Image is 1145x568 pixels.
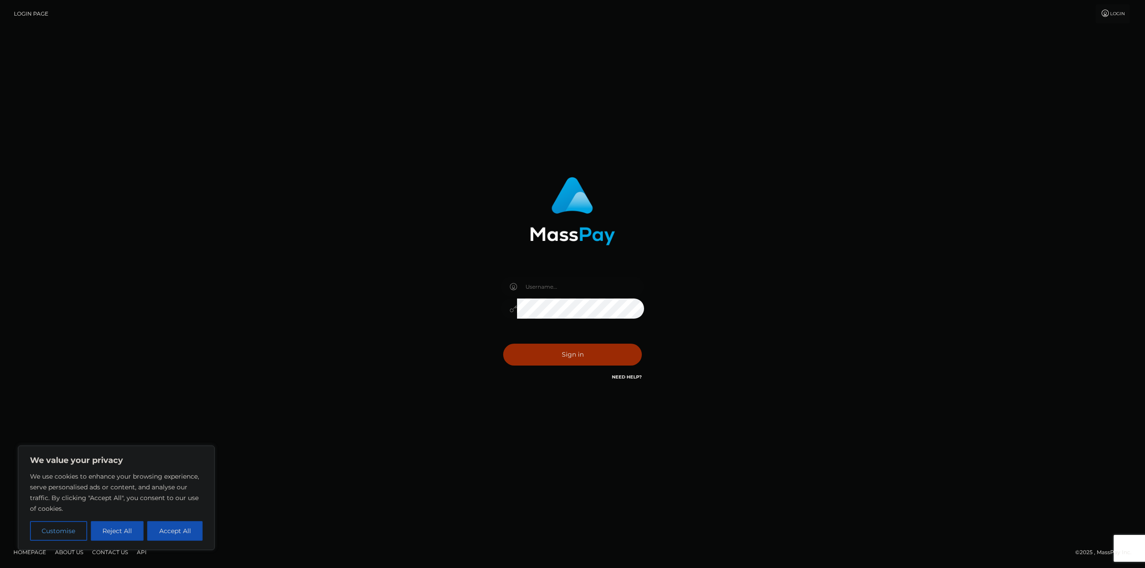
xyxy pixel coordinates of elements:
[503,344,642,366] button: Sign in
[517,277,644,297] input: Username...
[51,545,87,559] a: About Us
[30,455,203,466] p: We value your privacy
[133,545,150,559] a: API
[89,545,131,559] a: Contact Us
[14,4,48,23] a: Login Page
[91,521,144,541] button: Reject All
[18,446,215,550] div: We value your privacy
[530,177,615,245] img: MassPay Login
[30,471,203,514] p: We use cookies to enhance your browsing experience, serve personalised ads or content, and analys...
[147,521,203,541] button: Accept All
[1075,547,1138,557] div: © 2025 , MassPay Inc.
[30,521,87,541] button: Customise
[1096,4,1130,23] a: Login
[10,545,50,559] a: Homepage
[612,374,642,380] a: Need Help?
